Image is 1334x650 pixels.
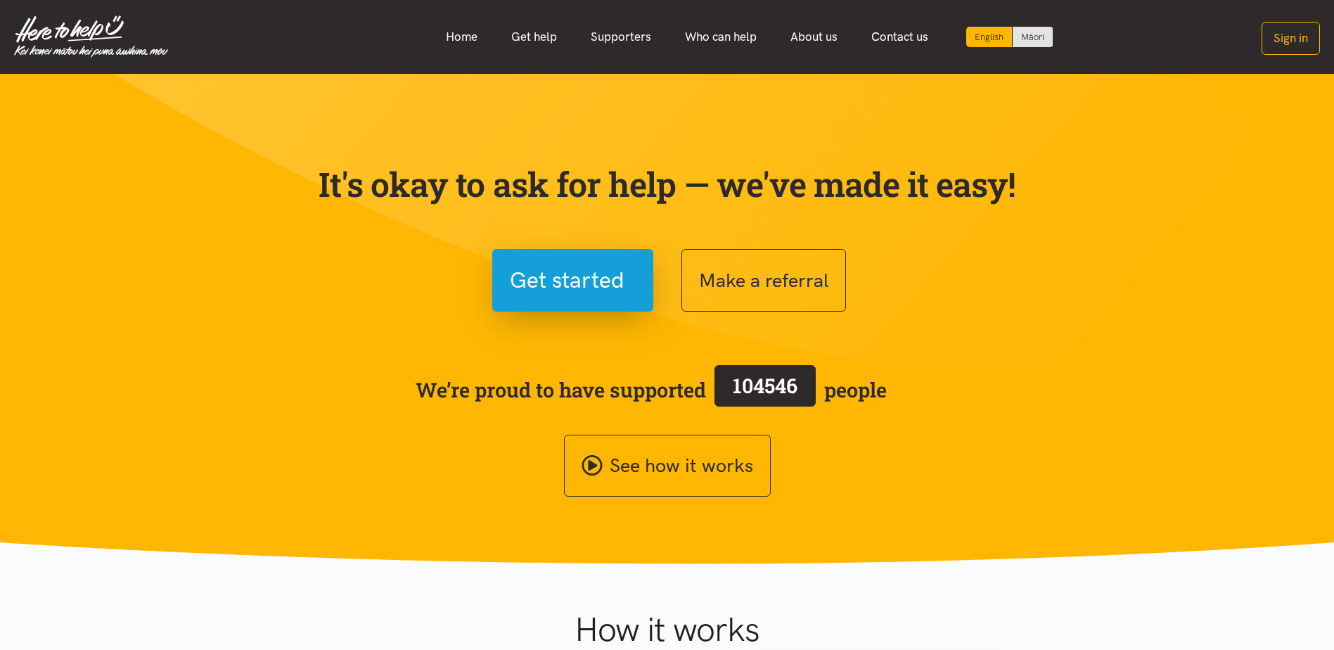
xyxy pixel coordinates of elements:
[733,372,797,399] span: 104546
[706,362,824,417] a: 104546
[1013,27,1053,47] a: Switch to Te Reo Māori
[510,262,624,298] span: Get started
[854,22,945,52] a: Contact us
[494,22,574,52] a: Get help
[437,609,897,650] h1: How it works
[416,362,887,417] span: We’re proud to have supported people
[966,27,1053,47] div: Language toggle
[774,22,854,52] a: About us
[429,22,494,52] a: Home
[564,435,771,497] a: See how it works
[316,164,1019,205] p: It's okay to ask for help — we've made it easy!
[14,15,168,58] img: Home
[574,22,668,52] a: Supporters
[1262,22,1320,55] button: Sign in
[966,27,1013,47] div: Current language
[668,22,774,52] a: Who can help
[492,249,653,312] button: Get started
[681,249,846,312] button: Make a referral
